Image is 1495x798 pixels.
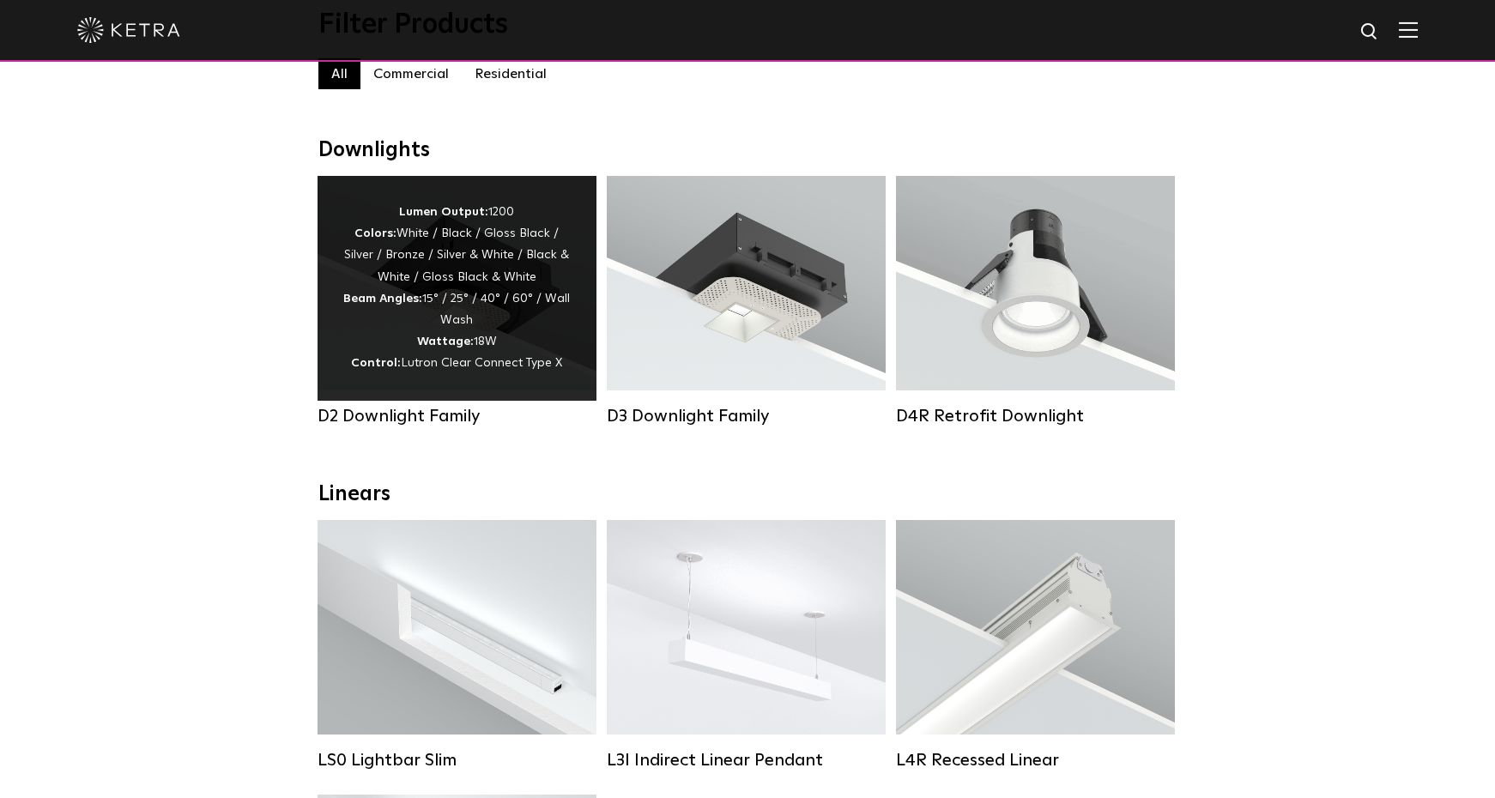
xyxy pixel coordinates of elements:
[343,293,422,305] strong: Beam Angles:
[354,227,396,239] strong: Colors:
[607,406,886,426] div: D3 Downlight Family
[607,520,886,769] a: L3I Indirect Linear Pendant Lumen Output:400 / 600 / 800 / 1000Housing Colors:White / BlackContro...
[896,750,1175,771] div: L4R Recessed Linear
[607,176,886,425] a: D3 Downlight Family Lumen Output:700 / 900 / 1100Colors:White / Black / Silver / Bronze / Paintab...
[360,58,462,89] label: Commercial
[1399,21,1418,38] img: Hamburger%20Nav.svg
[343,202,571,375] div: 1200 White / Black / Gloss Black / Silver / Bronze / Silver & White / Black & White / Gloss Black...
[1359,21,1381,43] img: search icon
[318,406,596,426] div: D2 Downlight Family
[417,336,474,348] strong: Wattage:
[318,176,596,425] a: D2 Downlight Family Lumen Output:1200Colors:White / Black / Gloss Black / Silver / Bronze / Silve...
[318,138,1177,163] div: Downlights
[318,750,596,771] div: LS0 Lightbar Slim
[399,206,488,218] strong: Lumen Output:
[318,520,596,769] a: LS0 Lightbar Slim Lumen Output:200 / 350Colors:White / BlackControl:X96 Controller
[896,176,1175,425] a: D4R Retrofit Downlight Lumen Output:800Colors:White / BlackBeam Angles:15° / 25° / 40° / 60°Watta...
[77,17,180,43] img: ketra-logo-2019-white
[607,750,886,771] div: L3I Indirect Linear Pendant
[896,406,1175,426] div: D4R Retrofit Downlight
[896,520,1175,769] a: L4R Recessed Linear Lumen Output:400 / 600 / 800 / 1000Colors:White / BlackControl:Lutron Clear C...
[318,58,360,89] label: All
[351,357,401,369] strong: Control:
[318,482,1177,507] div: Linears
[462,58,560,89] label: Residential
[401,357,562,369] span: Lutron Clear Connect Type X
